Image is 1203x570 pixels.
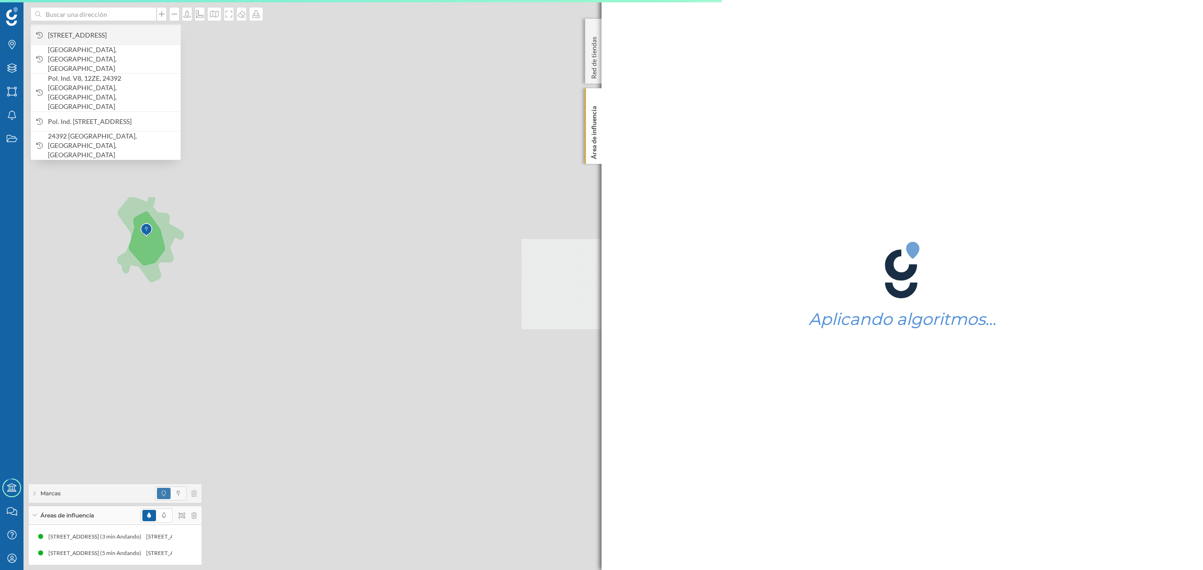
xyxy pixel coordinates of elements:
[46,548,144,558] div: [STREET_ADDRESS] (5 min Andando)
[48,31,176,40] span: [STREET_ADDRESS]
[141,221,152,239] img: Marker
[589,102,599,159] p: Área de influencia
[6,7,18,26] img: Geoblink Logo
[48,45,176,73] span: [GEOGRAPHIC_DATA], [GEOGRAPHIC_DATA], [GEOGRAPHIC_DATA]
[46,532,144,541] div: [STREET_ADDRESS] (3 min Andando)
[48,74,176,111] span: Pol. Ind. V8, 12ZE, 24392 [GEOGRAPHIC_DATA], [GEOGRAPHIC_DATA], [GEOGRAPHIC_DATA]
[48,131,176,160] span: 24392 [GEOGRAPHIC_DATA], [GEOGRAPHIC_DATA], [GEOGRAPHIC_DATA]
[40,511,94,520] span: Áreas de influencia
[144,548,242,558] div: [STREET_ADDRESS] (5 min Andando)
[19,7,52,15] span: Soporte
[40,489,61,498] span: Marcas
[48,117,176,126] span: Pol. Ind. [STREET_ADDRESS]
[809,310,996,328] h1: Aplicando algoritmos…
[589,33,599,79] p: Red de tiendas
[144,532,242,541] div: [STREET_ADDRESS] (3 min Andando)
